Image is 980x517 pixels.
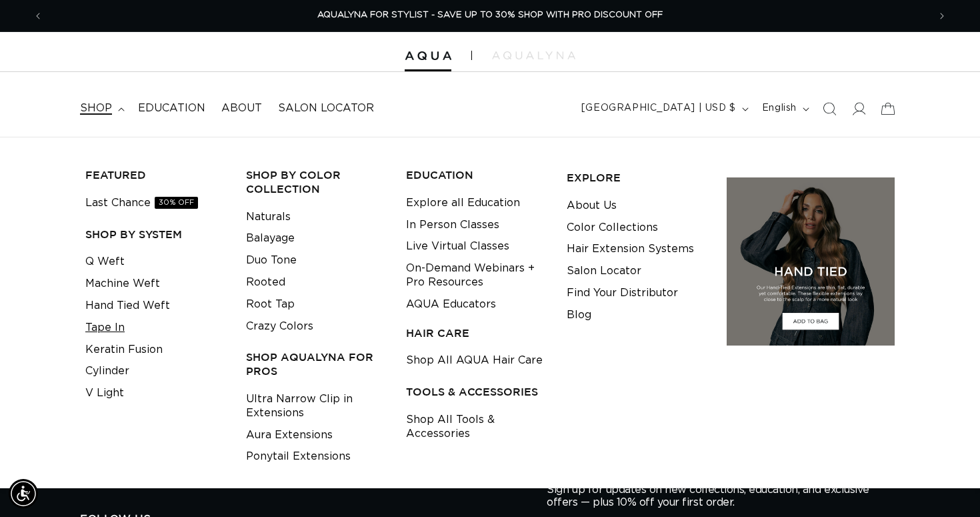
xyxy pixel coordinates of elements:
[406,326,546,340] h3: HAIR CARE
[246,446,351,468] a: Ponytail Extensions
[567,171,707,185] h3: EXPLORE
[567,238,694,260] a: Hair Extension Systems
[581,101,736,115] span: [GEOGRAPHIC_DATA] | USD $
[406,235,509,257] a: Live Virtual Classes
[85,339,163,361] a: Keratin Fusion
[246,227,295,249] a: Balayage
[815,94,844,123] summary: Search
[406,294,496,316] a: AQUA Educators
[85,227,225,241] h3: SHOP BY SYSTEM
[138,101,205,115] span: Education
[213,93,270,123] a: About
[85,251,125,273] a: Q Weft
[85,295,170,317] a: Hand Tied Weft
[270,93,382,123] a: Salon Locator
[567,282,678,304] a: Find Your Distributor
[317,11,663,19] span: AQUALYNA FOR STYLIST - SAVE UP TO 30% SHOP WITH PRO DISCOUNT OFF
[567,195,617,217] a: About Us
[9,479,38,508] div: Accessibility Menu
[406,257,546,294] a: On-Demand Webinars + Pro Resources
[406,192,520,214] a: Explore all Education
[246,272,285,294] a: Rooted
[927,3,957,29] button: Next announcement
[72,93,130,123] summary: shop
[406,214,499,236] a: In Person Classes
[406,385,546,399] h3: TOOLS & ACCESSORIES
[246,249,297,272] a: Duo Tone
[547,484,880,509] p: Sign up for updates on new collections, education, and exclusive offers — plus 10% off your first...
[567,217,658,239] a: Color Collections
[246,350,386,378] h3: Shop AquaLyna for Pros
[246,206,291,228] a: Naturals
[85,382,124,404] a: V Light
[85,360,129,382] a: Cylinder
[278,101,374,115] span: Salon Locator
[406,409,546,445] a: Shop All Tools & Accessories
[246,316,313,338] a: Crazy Colors
[754,96,815,121] button: English
[246,424,333,446] a: Aura Extensions
[85,192,198,214] a: Last Chance30% OFF
[246,168,386,196] h3: Shop by Color Collection
[492,51,575,59] img: aqualyna.com
[405,51,451,61] img: Aqua Hair Extensions
[221,101,262,115] span: About
[246,388,386,424] a: Ultra Narrow Clip in Extensions
[406,168,546,182] h3: EDUCATION
[406,350,543,372] a: Shop All AQUA Hair Care
[155,197,198,209] span: 30% OFF
[85,273,160,295] a: Machine Weft
[762,101,797,115] span: English
[567,260,641,282] a: Salon Locator
[23,3,53,29] button: Previous announcement
[130,93,213,123] a: Education
[246,294,295,316] a: Root Tap
[80,101,112,115] span: shop
[85,168,225,182] h3: FEATURED
[85,317,125,339] a: Tape In
[573,96,754,121] button: [GEOGRAPHIC_DATA] | USD $
[567,304,591,326] a: Blog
